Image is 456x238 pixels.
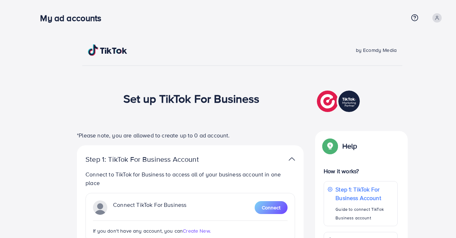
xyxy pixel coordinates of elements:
button: Connect [255,201,288,214]
p: Connect TikTok For Business [113,200,186,215]
img: TikTok partner [93,200,107,215]
p: Guide to connect TikTok Business account [335,205,394,222]
img: TikTok [88,44,127,56]
span: by Ecomdy Media [356,47,397,54]
h3: My ad accounts [40,13,107,23]
p: Connect to TikTok for Business to access all of your business account in one place [85,170,295,187]
h1: Set up TikTok For Business [123,92,260,105]
img: TikTok partner [289,154,295,164]
img: TikTok partner [317,89,362,114]
p: *Please note, you are allowed to create up to 0 ad account. [77,131,304,140]
p: How it works? [324,167,398,175]
p: Step 1: TikTok For Business Account [335,185,394,202]
img: Popup guide [324,140,337,152]
p: Step 1: TikTok For Business Account [85,155,221,164]
span: Connect [262,204,280,211]
p: Help [342,142,357,150]
span: If you don't have any account, you can [93,227,183,234]
span: Create New. [183,227,211,234]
